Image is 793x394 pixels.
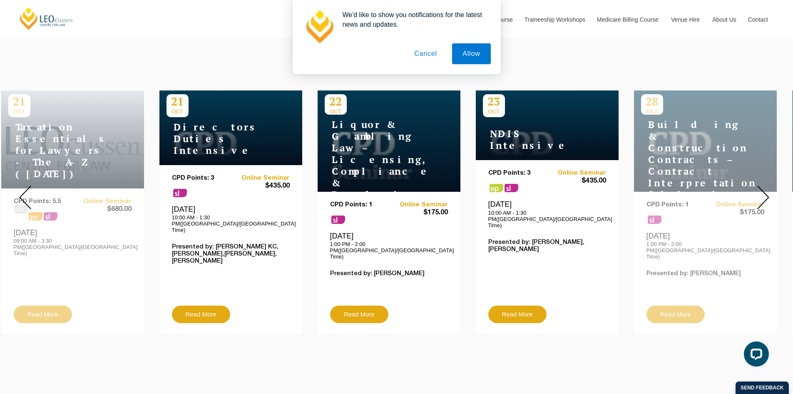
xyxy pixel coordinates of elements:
[488,239,606,253] p: Presented by: [PERSON_NAME],[PERSON_NAME]
[483,94,505,108] p: 23
[330,241,448,260] p: 1:00 PM - 2:00 PM([GEOGRAPHIC_DATA]/[GEOGRAPHIC_DATA] Time)
[452,43,490,64] button: Allow
[172,205,290,233] div: [DATE]
[331,216,345,224] span: sl
[483,108,505,115] span: OCT
[172,306,230,323] a: Read More
[172,243,290,265] p: Presented by: [PERSON_NAME] KC,[PERSON_NAME],[PERSON_NAME],[PERSON_NAME]
[488,210,606,228] p: 10:00 AM - 1:30 PM([GEOGRAPHIC_DATA]/[GEOGRAPHIC_DATA] Time)
[737,338,772,373] iframe: LiveChat chat widget
[172,214,290,233] p: 10:00 AM - 1:30 PM([GEOGRAPHIC_DATA]/[GEOGRAPHIC_DATA] Time)
[231,175,290,182] a: Online Seminar
[404,43,447,64] button: Cancel
[330,270,448,277] p: Presented by: [PERSON_NAME]
[488,306,547,323] a: Read More
[488,170,547,177] p: CPD Points: 3
[757,186,769,209] img: Next
[330,231,448,260] div: [DATE]
[389,208,448,217] span: $175.00
[167,94,189,108] p: 21
[19,186,31,209] img: Prev
[325,119,429,201] h4: Liquor & Gambling Law – Licensing, Compliance & Regulations
[172,175,231,182] p: CPD Points: 3
[173,189,187,197] span: sl
[167,121,271,156] h4: Directors Duties Intensive
[336,10,491,29] div: We'd like to show you notifications for the latest news and updates.
[231,182,290,191] span: $435.00
[490,184,503,192] span: ps
[488,200,606,228] div: [DATE]
[303,10,336,43] img: notification icon
[330,306,388,323] a: Read More
[505,184,518,192] span: sl
[389,201,448,208] a: Online Seminar
[547,170,606,177] a: Online Seminar
[330,201,389,208] p: CPD Points: 1
[325,94,347,108] p: 22
[547,177,606,186] span: $435.00
[167,108,189,115] span: OCT
[325,108,347,115] span: OCT
[483,128,587,151] h4: NDIS Intensive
